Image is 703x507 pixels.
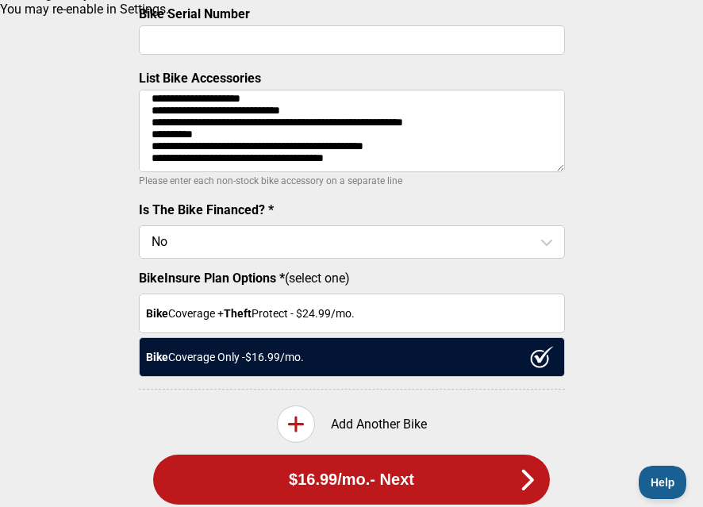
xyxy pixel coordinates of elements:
label: Bike Serial Number [139,6,250,21]
label: List Bike Accessories [139,71,261,86]
iframe: Toggle Customer Support [639,466,687,499]
strong: Bike [146,307,168,320]
button: $16.99/mo.- Next [153,455,550,505]
div: Add Another Bike [139,405,565,443]
strong: BikeInsure Plan Options * [139,271,285,286]
div: Coverage + Protect - $ 24.99 /mo. [139,294,565,333]
div: Coverage Only - $16.99 /mo. [139,337,565,377]
strong: Bike [146,351,168,363]
label: (select one) [139,271,565,286]
img: ux1sgP1Haf775SAghJI38DyDlYP+32lKFAAAAAElFTkSuQmCC [530,346,554,368]
label: Is The Bike Financed? * [139,202,274,217]
strong: Theft [224,307,252,320]
p: Please enter each non-stock bike accessory on a separate line [139,171,565,190]
span: /mo. [337,471,370,489]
